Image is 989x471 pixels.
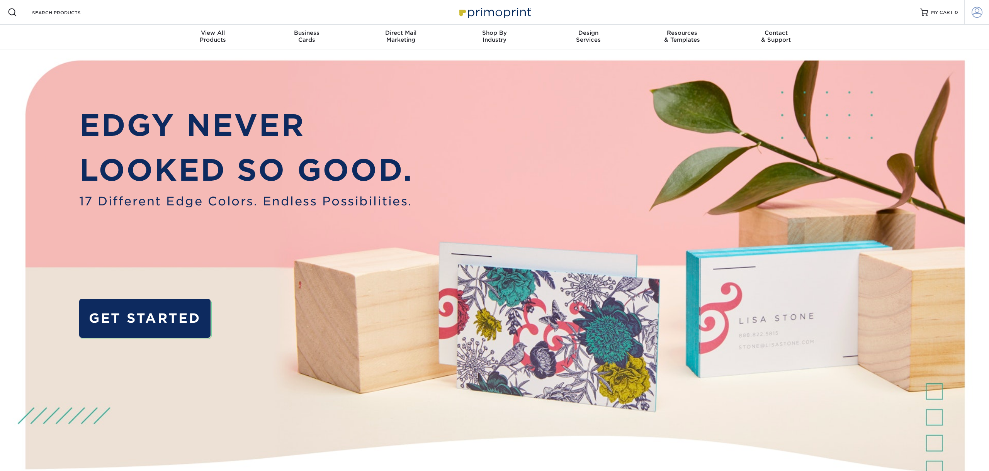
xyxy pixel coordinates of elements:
[166,29,260,36] span: View All
[260,25,354,49] a: BusinessCards
[541,29,635,43] div: Services
[79,148,413,192] p: LOOKED SO GOOD.
[931,9,953,16] span: MY CART
[260,29,354,36] span: Business
[448,25,542,49] a: Shop ByIndustry
[955,10,958,15] span: 0
[166,25,260,49] a: View AllProducts
[729,29,823,43] div: & Support
[635,25,729,49] a: Resources& Templates
[541,25,635,49] a: DesignServices
[79,103,413,147] p: EDGY NEVER
[729,25,823,49] a: Contact& Support
[31,8,107,17] input: SEARCH PRODUCTS.....
[635,29,729,43] div: & Templates
[456,4,533,20] img: Primoprint
[729,29,823,36] span: Contact
[79,299,211,338] a: GET STARTED
[260,29,354,43] div: Cards
[354,29,448,43] div: Marketing
[79,192,413,210] span: 17 Different Edge Colors. Endless Possibilities.
[541,29,635,36] span: Design
[354,25,448,49] a: Direct MailMarketing
[2,447,66,468] iframe: Google Customer Reviews
[354,29,448,36] span: Direct Mail
[166,29,260,43] div: Products
[448,29,542,43] div: Industry
[635,29,729,36] span: Resources
[448,29,542,36] span: Shop By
